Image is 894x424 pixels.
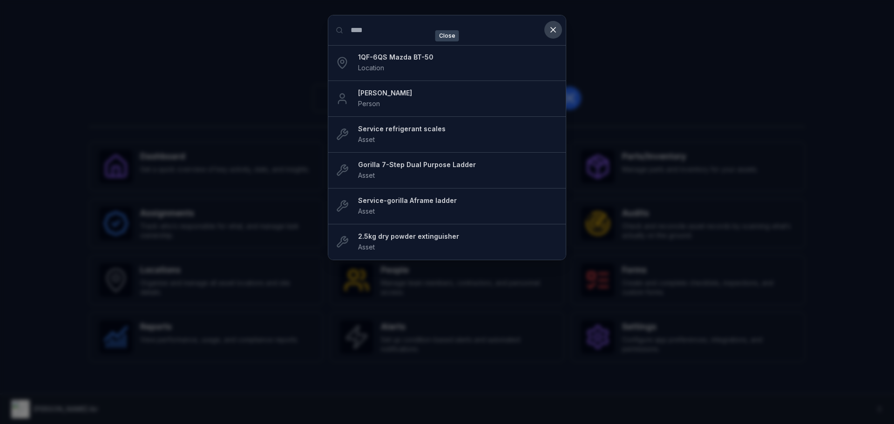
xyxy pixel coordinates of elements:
a: [PERSON_NAME]Person [358,88,558,109]
strong: Service refrigerant scales [358,124,558,134]
a: 1QF-6QS Mazda BT-50Location [358,53,558,73]
span: Asset [358,243,375,251]
span: Asset [358,135,375,143]
a: Gorilla 7-Step Dual Purpose LadderAsset [358,160,558,181]
a: 2.5kg dry powder extinguisherAsset [358,232,558,252]
strong: Service-gorilla Aframe ladder [358,196,558,205]
strong: 2.5kg dry powder extinguisher [358,232,558,241]
span: Location [358,64,384,72]
span: Asset [358,207,375,215]
a: Service refrigerant scalesAsset [358,124,558,145]
span: Person [358,100,380,108]
span: Asset [358,171,375,179]
strong: [PERSON_NAME] [358,88,558,98]
span: Close [435,30,459,41]
a: Service-gorilla Aframe ladderAsset [358,196,558,216]
strong: Gorilla 7-Step Dual Purpose Ladder [358,160,558,169]
strong: 1QF-6QS Mazda BT-50 [358,53,558,62]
